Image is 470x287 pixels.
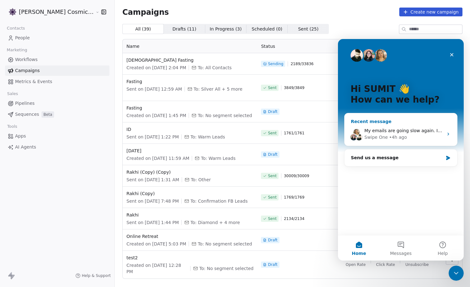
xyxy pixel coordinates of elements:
[126,241,186,247] span: Created on [DATE] 5:03 PM
[123,39,257,53] th: Name
[15,133,26,139] span: Apps
[126,219,179,226] span: Sent on [DATE] 1:44 PM
[198,65,231,71] span: To: All Contacts
[268,85,276,90] span: Sent
[75,273,111,278] a: Help & Support
[268,131,276,136] span: Sent
[268,61,283,66] span: Sending
[290,61,313,66] span: 2189 / 33836
[6,110,119,127] div: Send us a message
[198,241,252,247] span: To: No segment selected
[51,95,69,102] div: • 4h ago
[191,177,211,183] span: To: Other
[399,8,462,16] button: Create new campaign
[5,98,109,109] a: Pipelines
[284,173,309,178] span: 30009 / 30009
[5,54,109,65] a: Workflows
[199,265,253,272] span: To: No segment selected
[126,212,253,218] span: Rakhi
[4,122,20,131] span: Tools
[252,26,283,32] span: Scheduled ( 0 )
[52,212,74,217] span: Messages
[4,24,28,33] span: Contacts
[42,196,84,222] button: Messages
[126,112,186,119] span: Created on [DATE] 1:45 PM
[126,86,182,92] span: Sent on [DATE] 12:59 AM
[15,144,36,150] span: AI Agents
[126,255,253,261] span: test2
[13,115,105,122] div: Send us a message
[173,26,196,32] span: Drafts ( 11 )
[284,216,304,221] span: 2134 / 2134
[4,45,30,55] span: Marketing
[15,35,30,41] span: People
[268,173,276,178] span: Sent
[268,152,277,157] span: Draft
[126,190,253,197] span: Rakhi (Copy)
[15,78,52,85] span: Metrics & Events
[82,273,111,278] span: Help & Support
[14,212,28,217] span: Home
[126,169,253,175] span: Rakhi (Copy) (Copy)
[284,195,304,200] span: 1769 / 1769
[338,39,464,261] iframe: Intercom live chat
[5,109,109,120] a: SequencesBeta
[126,78,253,85] span: Fasting
[84,196,126,222] button: Help
[19,8,94,16] span: [PERSON_NAME] Cosmic Academy LLP
[15,67,40,74] span: Campaigns
[191,219,240,226] span: To: Diamond + 4 more
[15,56,38,63] span: Workflows
[15,100,35,107] span: Pipelines
[376,262,395,267] span: Click Rate
[268,238,277,243] span: Draft
[15,111,39,118] span: Sequences
[126,57,253,63] span: [DEMOGRAPHIC_DATA] Fasting
[298,26,318,32] span: Sent ( 25 )
[346,262,366,267] span: Open Rate
[268,195,276,200] span: Sent
[126,262,188,275] span: Created on [DATE] 12:28 PM
[405,262,429,267] span: Unsubscribe
[210,26,242,32] span: In Progress ( 3 )
[284,131,304,136] span: 1761 / 1761
[268,109,277,114] span: Draft
[5,65,109,76] a: Campaigns
[126,148,253,154] span: [DATE]
[100,212,110,217] span: Help
[191,198,248,204] span: To: Confirmation FB Leads
[126,65,186,71] span: Created on [DATE] 2:04 PM
[122,8,169,16] span: Campaigns
[5,33,109,43] a: People
[5,142,109,152] a: AI Agents
[201,155,235,161] span: To: Warm Leads
[336,39,438,53] th: Analytics
[108,10,119,21] div: Close
[268,216,276,221] span: Sent
[26,95,50,102] div: Swipe One
[41,111,54,118] span: Beta
[26,89,313,94] span: My emails are going slow again. I was promised that emails will be sent faster. But this is very ...
[8,7,91,17] button: [PERSON_NAME] Cosmic Academy LLP
[126,233,253,239] span: Online Retreat
[4,89,21,98] span: Sales
[126,134,179,140] span: Sent on [DATE] 1:22 PM
[198,112,252,119] span: To: No segment selected
[194,86,242,92] span: To: Silver All + 5 more
[257,39,336,53] th: Status
[284,85,304,90] span: 3849 / 3849
[5,76,109,87] a: Metrics & Events
[449,266,464,281] iframe: Intercom live chat
[126,105,253,111] span: Fasting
